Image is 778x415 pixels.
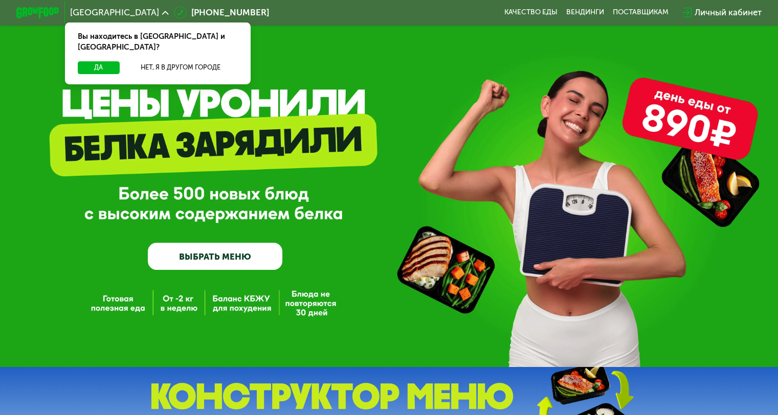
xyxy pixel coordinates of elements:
button: Нет, я в другом городе [124,61,238,74]
a: ВЫБРАТЬ МЕНЮ [148,243,282,270]
span: [GEOGRAPHIC_DATA] [70,8,159,17]
div: Личный кабинет [695,6,762,19]
a: Вендинги [566,8,604,17]
div: Вы находитесь в [GEOGRAPHIC_DATA] и [GEOGRAPHIC_DATA]? [65,22,251,61]
div: поставщикам [613,8,669,17]
a: Качество еды [504,8,558,17]
button: Да [78,61,119,74]
a: [PHONE_NUMBER] [174,6,269,19]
